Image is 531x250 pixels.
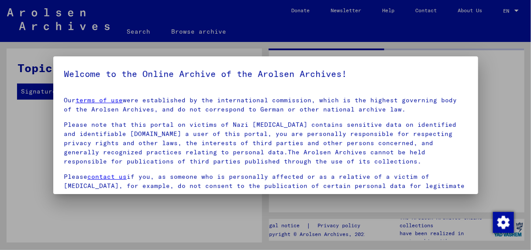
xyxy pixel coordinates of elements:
[87,173,127,181] a: contact us
[493,212,514,233] div: Change consent
[64,67,468,81] h5: Welcome to the Online Archive of the Arolsen Archives!
[64,96,468,114] p: Our were established by the international commission, which is the highest governing body of the ...
[64,172,468,200] p: Please if you, as someone who is personally affected or as a relative of a victim of [MEDICAL_DAT...
[493,212,514,233] img: Change consent
[76,96,123,104] a: terms of use
[64,120,468,166] p: Please note that this portal on victims of Nazi [MEDICAL_DATA] contains sensitive data on identif...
